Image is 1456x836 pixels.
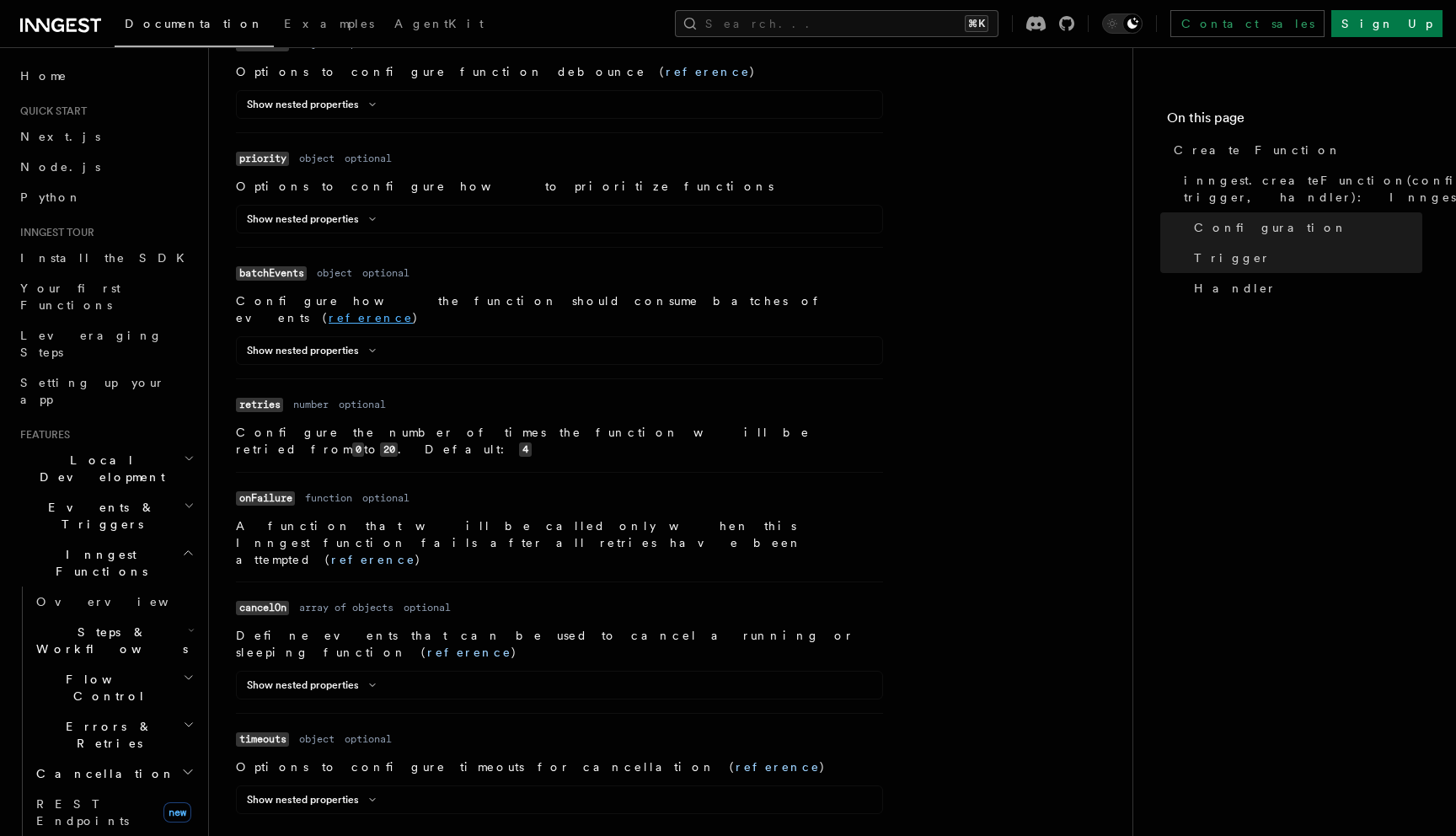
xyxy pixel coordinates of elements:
[345,152,392,165] dd: optional
[125,17,264,30] span: Documentation
[13,104,87,118] span: Quick start
[236,517,883,568] p: A function that will be called only when this Inngest function fails after all retries have been ...
[1167,135,1422,165] a: Create Function
[331,553,415,566] a: reference
[13,182,198,212] a: Python
[965,15,988,32] kbd: ⌘K
[247,212,383,226] button: Show nested properties
[20,130,100,143] span: Next.js
[236,424,883,458] p: Configure the number of times the function will be retried from to . Default:
[20,67,67,84] span: Home
[236,152,289,166] code: priority
[1174,142,1341,158] span: Create Function
[13,539,198,587] button: Inngest Functions
[20,376,165,406] span: Setting up your app
[13,546,182,580] span: Inngest Functions
[236,627,883,661] p: Define events that can be used to cancel a running or sleeping function ( )
[13,320,198,367] a: Leveraging Steps
[1102,13,1143,34] button: Toggle dark mode
[362,491,409,505] dd: optional
[1194,219,1347,236] span: Configuration
[29,718,183,752] span: Errors & Retries
[284,17,374,30] span: Examples
[29,617,198,664] button: Steps & Workflows
[427,646,511,659] a: reference
[675,10,998,37] button: Search...⌘K
[1187,273,1422,303] a: Handler
[20,251,195,265] span: Install the SDK
[29,664,198,711] button: Flow Control
[299,152,335,165] dd: object
[13,273,198,320] a: Your first Functions
[20,160,100,174] span: Node.js
[247,344,383,357] button: Show nested properties
[236,491,295,506] code: onFailure
[345,732,392,746] dd: optional
[1194,280,1277,297] span: Handler
[236,398,283,412] code: retries
[736,760,820,774] a: reference
[29,789,198,836] a: REST Endpointsnew
[293,398,329,411] dd: number
[13,499,184,533] span: Events & Triggers
[329,311,413,324] a: reference
[1177,165,1422,212] a: inngest.createFunction(configuration, trigger, handler): InngestFunction
[1167,108,1422,135] h4: On this page
[380,442,398,457] code: 20
[36,797,129,828] span: REST Endpoints
[13,61,198,91] a: Home
[29,758,198,789] button: Cancellation
[317,266,352,280] dd: object
[20,329,163,359] span: Leveraging Steps
[29,671,183,705] span: Flow Control
[1194,249,1271,266] span: Trigger
[299,732,335,746] dd: object
[13,226,94,239] span: Inngest tour
[29,711,198,758] button: Errors & Retries
[247,793,383,807] button: Show nested properties
[163,802,191,823] span: new
[236,178,883,195] p: Options to configure how to prioritize functions
[236,292,883,326] p: Configure how the function should consume batches of events ( )
[384,5,494,46] a: AgentKit
[13,367,198,415] a: Setting up your app
[13,445,198,492] button: Local Development
[236,266,307,281] code: batchEvents
[236,601,289,615] code: cancelOn
[13,243,198,273] a: Install the SDK
[13,452,184,485] span: Local Development
[274,5,384,46] a: Examples
[519,442,531,457] code: 4
[247,678,383,692] button: Show nested properties
[20,281,120,312] span: Your first Functions
[13,428,70,442] span: Features
[13,492,198,539] button: Events & Triggers
[29,624,188,657] span: Steps & Workflows
[666,65,750,78] a: reference
[236,758,883,775] p: Options to configure timeouts for cancellation ( )
[13,152,198,182] a: Node.js
[352,442,364,457] code: 0
[36,595,210,608] span: Overview
[404,601,451,614] dd: optional
[247,98,383,111] button: Show nested properties
[29,587,198,617] a: Overview
[299,601,393,614] dd: array of objects
[339,398,386,411] dd: optional
[115,5,274,47] a: Documentation
[13,121,198,152] a: Next.js
[29,765,175,782] span: Cancellation
[236,63,883,80] p: Options to configure function debounce ( )
[1170,10,1325,37] a: Contact sales
[305,491,352,505] dd: function
[1187,212,1422,243] a: Configuration
[362,266,409,280] dd: optional
[394,17,484,30] span: AgentKit
[20,190,82,204] span: Python
[1331,10,1443,37] a: Sign Up
[1187,243,1422,273] a: Trigger
[236,732,289,747] code: timeouts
